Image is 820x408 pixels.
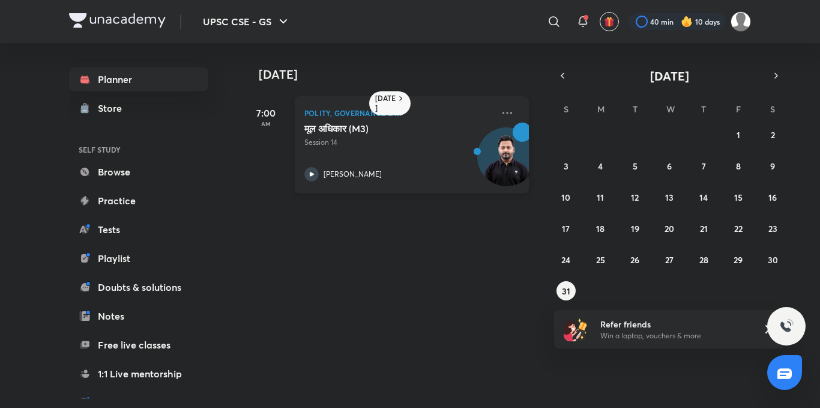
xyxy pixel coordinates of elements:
[596,223,604,234] abbr: August 18, 2025
[69,189,208,213] a: Practice
[737,129,740,141] abbr: August 1, 2025
[701,103,706,115] abbr: Thursday
[699,192,708,203] abbr: August 14, 2025
[763,125,782,144] button: August 2, 2025
[69,333,208,357] a: Free live classes
[98,101,129,115] div: Store
[768,254,778,266] abbr: August 30, 2025
[259,67,541,82] h4: [DATE]
[665,254,674,266] abbr: August 27, 2025
[69,13,166,31] a: Company Logo
[729,125,748,144] button: August 1, 2025
[591,187,610,207] button: August 11, 2025
[660,187,679,207] button: August 13, 2025
[591,219,610,238] button: August 18, 2025
[556,219,576,238] button: August 17, 2025
[763,250,782,269] button: August 30, 2025
[763,156,782,175] button: August 9, 2025
[631,223,639,234] abbr: August 19, 2025
[591,250,610,269] button: August 25, 2025
[660,156,679,175] button: August 6, 2025
[196,10,298,34] button: UPSC CSE - GS
[564,103,568,115] abbr: Sunday
[626,250,645,269] button: August 26, 2025
[631,192,639,203] abbr: August 12, 2025
[736,160,741,172] abbr: August 8, 2025
[69,13,166,28] img: Company Logo
[626,187,645,207] button: August 12, 2025
[304,106,493,120] p: Polity, Governance & IR
[665,192,674,203] abbr: August 13, 2025
[650,68,689,84] span: [DATE]
[626,156,645,175] button: August 5, 2025
[626,219,645,238] button: August 19, 2025
[660,250,679,269] button: August 27, 2025
[69,304,208,328] a: Notes
[69,139,208,160] h6: SELF STUDY
[478,134,535,192] img: Avatar
[556,187,576,207] button: August 10, 2025
[729,156,748,175] button: August 8, 2025
[597,103,604,115] abbr: Monday
[69,246,208,270] a: Playlist
[666,103,675,115] abbr: Wednesday
[699,254,708,266] abbr: August 28, 2025
[562,223,570,234] abbr: August 17, 2025
[600,330,748,341] p: Win a laptop, vouchers & more
[304,123,454,135] h5: मूल अधिकार (M3)
[69,362,208,386] a: 1:1 Live mentorship
[729,187,748,207] button: August 15, 2025
[591,156,610,175] button: August 4, 2025
[69,218,208,242] a: Tests
[571,67,768,84] button: [DATE]
[768,192,777,203] abbr: August 16, 2025
[556,281,576,300] button: August 31, 2025
[630,254,639,266] abbr: August 26, 2025
[561,254,570,266] abbr: August 24, 2025
[633,103,638,115] abbr: Tuesday
[600,318,748,330] h6: Refer friends
[702,160,706,172] abbr: August 7, 2025
[729,219,748,238] button: August 22, 2025
[561,192,570,203] abbr: August 10, 2025
[681,16,693,28] img: streak
[694,156,713,175] button: August 7, 2025
[242,106,290,120] h5: 7:00
[564,160,568,172] abbr: August 3, 2025
[770,103,775,115] abbr: Saturday
[564,317,588,341] img: referral
[694,187,713,207] button: August 14, 2025
[69,275,208,299] a: Doubts & solutions
[304,137,493,148] p: Session 14
[69,67,208,91] a: Planner
[734,192,743,203] abbr: August 15, 2025
[598,160,603,172] abbr: August 4, 2025
[596,254,605,266] abbr: August 25, 2025
[763,219,782,238] button: August 23, 2025
[660,219,679,238] button: August 20, 2025
[779,319,794,333] img: ttu
[556,250,576,269] button: August 24, 2025
[69,96,208,120] a: Store
[736,103,741,115] abbr: Friday
[731,11,751,32] img: Komal
[770,160,775,172] abbr: August 9, 2025
[734,223,743,234] abbr: August 22, 2025
[633,160,638,172] abbr: August 5, 2025
[324,169,382,180] p: [PERSON_NAME]
[242,120,290,127] p: AM
[600,12,619,31] button: avatar
[729,250,748,269] button: August 29, 2025
[667,160,672,172] abbr: August 6, 2025
[694,219,713,238] button: August 21, 2025
[562,285,570,297] abbr: August 31, 2025
[700,223,708,234] abbr: August 21, 2025
[771,129,775,141] abbr: August 2, 2025
[597,192,604,203] abbr: August 11, 2025
[665,223,674,234] abbr: August 20, 2025
[604,16,615,27] img: avatar
[69,160,208,184] a: Browse
[556,156,576,175] button: August 3, 2025
[375,94,396,113] h6: [DATE]
[763,187,782,207] button: August 16, 2025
